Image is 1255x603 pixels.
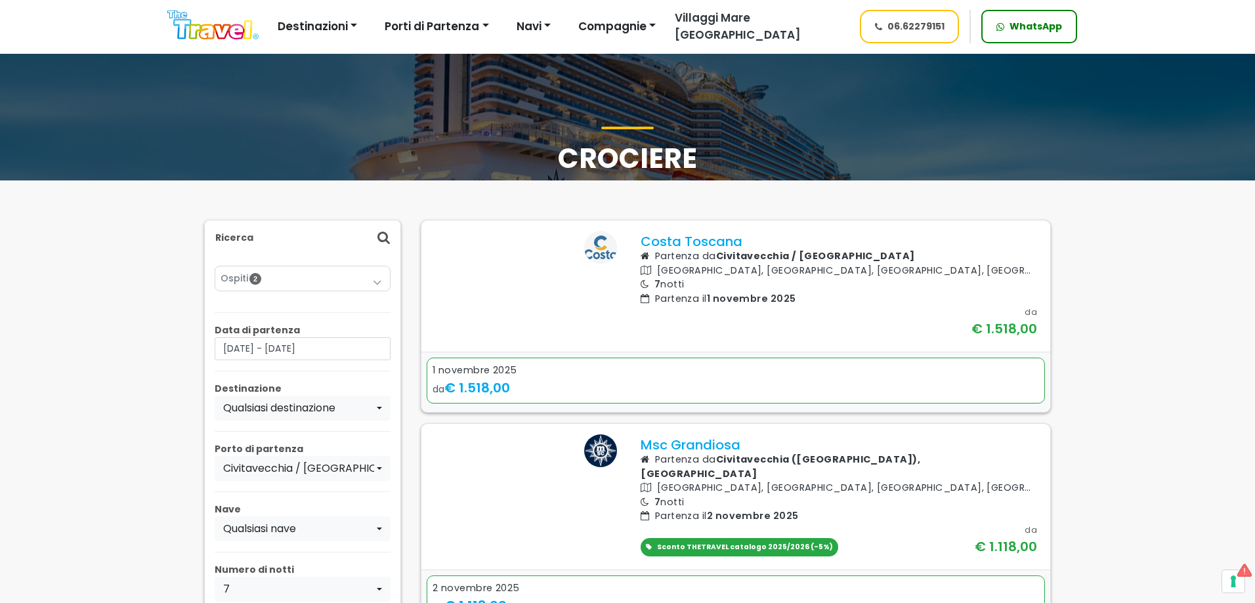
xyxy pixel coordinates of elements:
a: 06.62279151 [860,10,960,43]
p: Partenza il [641,509,1037,524]
button: Navi [508,14,559,40]
div: Qualsiasi nave [223,521,374,537]
button: Qualsiasi nave [215,516,391,541]
span: 2 novembre 2025 [707,509,799,522]
button: Civitavecchia / Roma [215,456,391,481]
p: Partenza da [641,249,1037,264]
p: Partenza da [641,453,1037,481]
div: € 1.118,00 [975,546,1037,566]
a: Ospiti2 [221,272,385,285]
div: da [1025,306,1037,319]
div: Qualsiasi destinazione [223,400,374,416]
div: 1 novembre 2025 [433,364,1039,378]
h1: Crociere [204,127,1051,175]
p: notti [641,278,1037,292]
span: Villaggi Mare [GEOGRAPHIC_DATA] [675,10,801,43]
p: Nave [215,503,391,516]
span: 06.62279151 [887,20,945,33]
p: Msc Grandiosa [641,437,1037,453]
a: Villaggi Mare [GEOGRAPHIC_DATA] [664,10,847,43]
img: msc logo [584,434,617,467]
button: Porti di Partenza [376,14,497,40]
b: Civitavecchia / [GEOGRAPHIC_DATA] [716,249,915,262]
p: Destinazione [215,382,391,396]
img: Logo The Travel [167,10,259,40]
button: Qualsiasi destinazione [215,396,391,421]
button: 7 [215,577,391,602]
span: 7 [654,278,660,291]
button: Compagnie [570,14,664,40]
p: Ricerca [215,231,253,245]
div: Civitavecchia / [GEOGRAPHIC_DATA] [223,461,374,476]
span: Sconto THETRAVEL catalogo 2025/2026 (-5%) [657,551,833,560]
b: Civitavecchia ([GEOGRAPHIC_DATA]), [GEOGRAPHIC_DATA] [641,453,920,480]
div: 7 [223,581,374,597]
p: notti [641,495,1037,510]
img: costa logo [584,231,617,264]
p: [GEOGRAPHIC_DATA], [GEOGRAPHIC_DATA], [GEOGRAPHIC_DATA], [GEOGRAPHIC_DATA], [GEOGRAPHIC_DATA], [G... [641,481,1037,495]
p: Data di partenza [215,323,391,337]
div: Ricerca [205,220,400,255]
p: [GEOGRAPHIC_DATA], [GEOGRAPHIC_DATA], [GEOGRAPHIC_DATA], [GEOGRAPHIC_DATA] [641,264,1037,278]
button: Destinazioni [269,14,366,40]
div: da [433,378,1039,398]
a: WhatsApp [981,10,1077,43]
span: 1 novembre 2025 [707,292,796,305]
span: 2 [249,273,261,285]
span: 7 [654,495,660,509]
a: Msc Grandiosa Partenza daCivitavecchia ([GEOGRAPHIC_DATA]), [GEOGRAPHIC_DATA] [GEOGRAPHIC_DATA], ... [641,437,1037,566]
p: Costa Toscana [641,234,1037,249]
a: 1 novembre 2025 da€ 1.518,00 [427,358,1045,404]
p: Numero di notti [215,563,391,577]
img: UTN8.jpg [421,424,627,579]
a: Costa Toscana Partenza daCivitavecchia / [GEOGRAPHIC_DATA] [GEOGRAPHIC_DATA], [GEOGRAPHIC_DATA], ... [641,234,1037,339]
p: Porto di partenza [215,442,391,456]
span: € 1.518,00 [444,379,510,397]
div: da [1025,533,1037,546]
span: WhatsApp [1010,20,1062,33]
p: Partenza il [641,292,1037,306]
div: € 1.518,00 [971,319,1037,339]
